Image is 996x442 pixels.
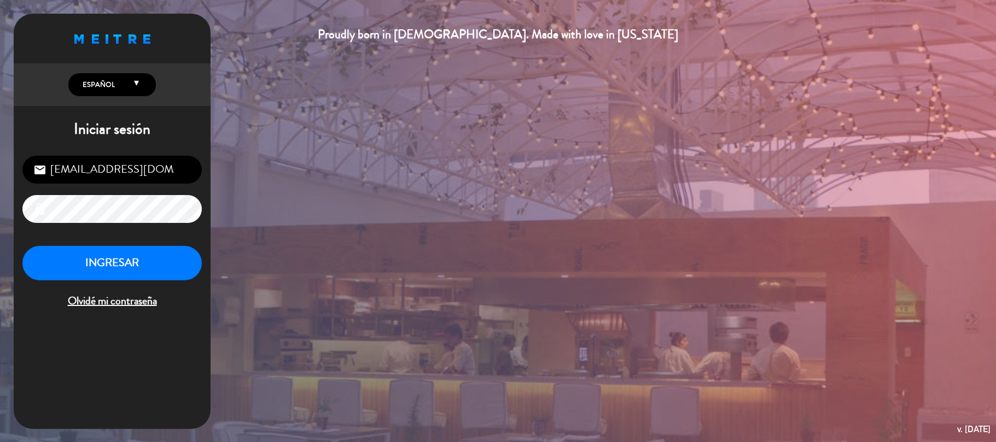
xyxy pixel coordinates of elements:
[14,120,211,139] h1: Iniciar sesión
[33,163,46,176] i: email
[22,292,202,310] span: Olvidé mi contraseña
[80,79,115,90] span: Español
[33,203,46,216] i: lock
[22,156,202,184] input: Correo Electrónico
[957,422,991,437] div: v. [DATE]
[22,246,202,280] button: INGRESAR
